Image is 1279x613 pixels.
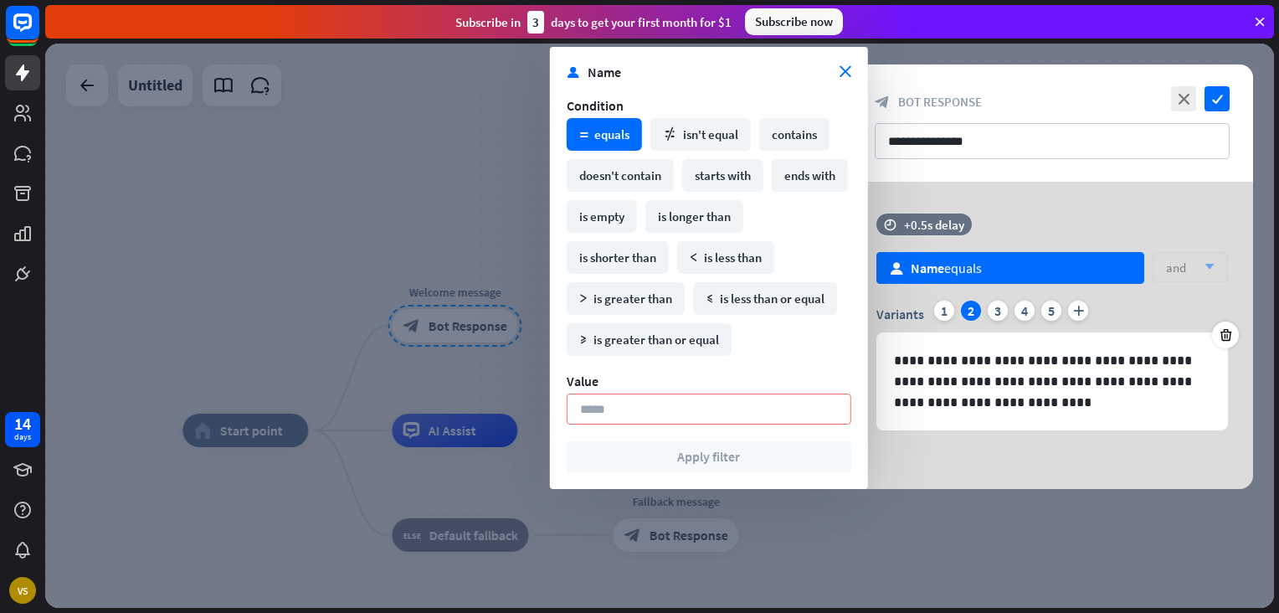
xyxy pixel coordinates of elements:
[567,97,851,114] div: Condition
[650,118,751,151] div: isn't equal
[911,260,982,276] div: equals
[693,282,837,315] div: is less than or equal
[567,282,685,315] div: is greater than
[455,11,732,33] div: Subscribe in days to get your first month for $1
[663,127,677,142] i: math_not_equal
[840,66,851,78] i: close
[5,412,40,447] a: 14 days
[1205,86,1230,111] i: check
[579,336,588,344] i: math_greater_or_equal
[1196,262,1215,272] i: arrow_down
[567,159,674,192] div: doesn't contain
[988,301,1008,321] div: 3
[884,219,896,230] i: time
[677,241,774,274] div: is less than
[911,260,944,276] span: Name
[1068,301,1088,321] i: plus
[567,323,732,356] div: is greater than or equal
[1166,260,1186,276] span: and
[934,301,954,321] div: 1
[690,254,698,262] i: math_less
[9,577,36,604] div: VS
[875,95,890,110] i: block_bot_response
[682,159,763,192] div: starts with
[904,217,964,233] div: +0.5s delay
[588,64,840,80] span: Name
[1171,86,1196,111] i: close
[567,373,851,389] div: Value
[13,7,64,57] button: Open LiveChat chat widget
[567,241,669,274] div: is shorter than
[579,131,588,139] i: math_equal
[567,200,637,233] div: is empty
[567,66,579,78] i: user
[1014,301,1035,321] div: 4
[567,441,851,472] button: Apply filter
[527,11,544,33] div: 3
[898,94,982,110] span: Bot Response
[772,159,848,192] div: ends with
[14,416,31,431] div: 14
[745,8,843,35] div: Subscribe now
[567,118,642,151] div: equals
[579,295,588,303] i: math_greater
[890,262,903,275] i: user
[961,301,981,321] div: 2
[645,200,743,233] div: is longer than
[759,118,830,151] div: contains
[1041,301,1061,321] div: 5
[706,295,714,303] i: math_less_or_equal
[14,431,31,443] div: days
[876,306,924,322] span: Variants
